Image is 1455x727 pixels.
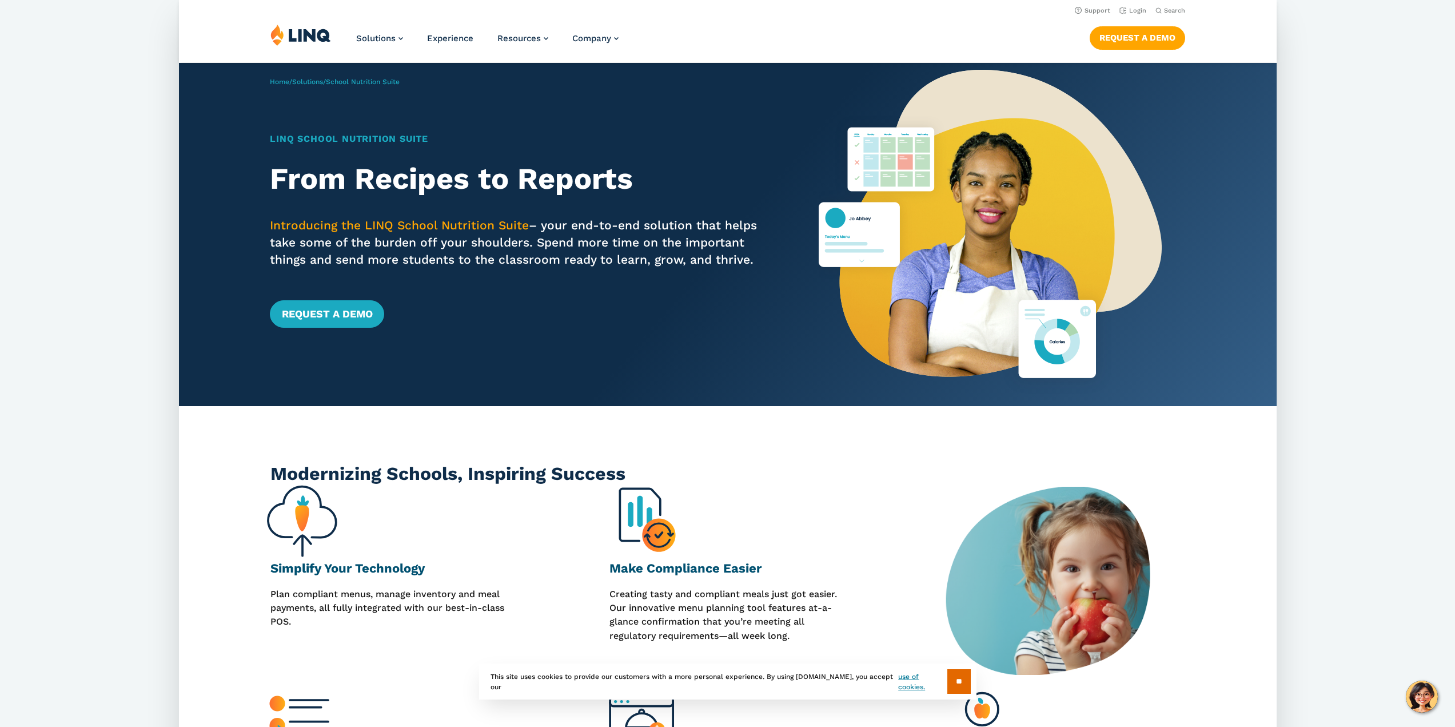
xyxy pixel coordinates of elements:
p: Plan compliant menus, manage inventory and meal payments, all fully integrated with our best-in-c... [270,587,507,689]
nav: Primary Navigation [356,24,619,62]
p: Creating tasty and compliant meals just got easier. Our innovative menu planning tool features at... [609,587,846,689]
span: Resources [497,33,541,43]
a: Experience [427,33,473,43]
button: Hello, have a question? Let’s chat. [1406,681,1438,713]
span: Search [1163,7,1185,14]
a: Request a Demo [270,300,384,328]
a: Login [1119,7,1146,14]
span: Introducing the LINQ School Nutrition Suite [270,218,529,232]
h1: LINQ School Nutrition Suite [270,132,774,146]
a: Support [1074,7,1110,14]
button: Open Search Bar [1155,6,1185,15]
span: School Nutrition Suite [326,78,400,86]
a: Company [572,33,619,43]
h3: Make Compliance Easier [609,561,846,577]
a: Home [270,78,289,86]
p: – your end-to-end solution that helps take some of the burden off your shoulders. Spend more time... [270,217,774,268]
nav: Utility Navigation [179,3,1277,16]
h3: Simplify Your Technology [270,561,507,577]
span: Company [572,33,611,43]
h2: From Recipes to Reports [270,162,774,196]
a: Resources [497,33,548,43]
div: This site uses cookies to provide our customers with a more personal experience. By using [DOMAIN... [479,664,976,700]
a: use of cookies. [898,672,947,692]
img: Nutrition Suite Launch [819,63,1162,406]
a: Solutions [292,78,323,86]
h2: Modernizing Schools, Inspiring Success [270,461,1185,487]
a: Request a Demo [1089,26,1185,49]
nav: Button Navigation [1089,24,1185,49]
span: Solutions [356,33,396,43]
span: / / [270,78,400,86]
img: LINQ | K‑12 Software [270,24,331,46]
a: Solutions [356,33,403,43]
